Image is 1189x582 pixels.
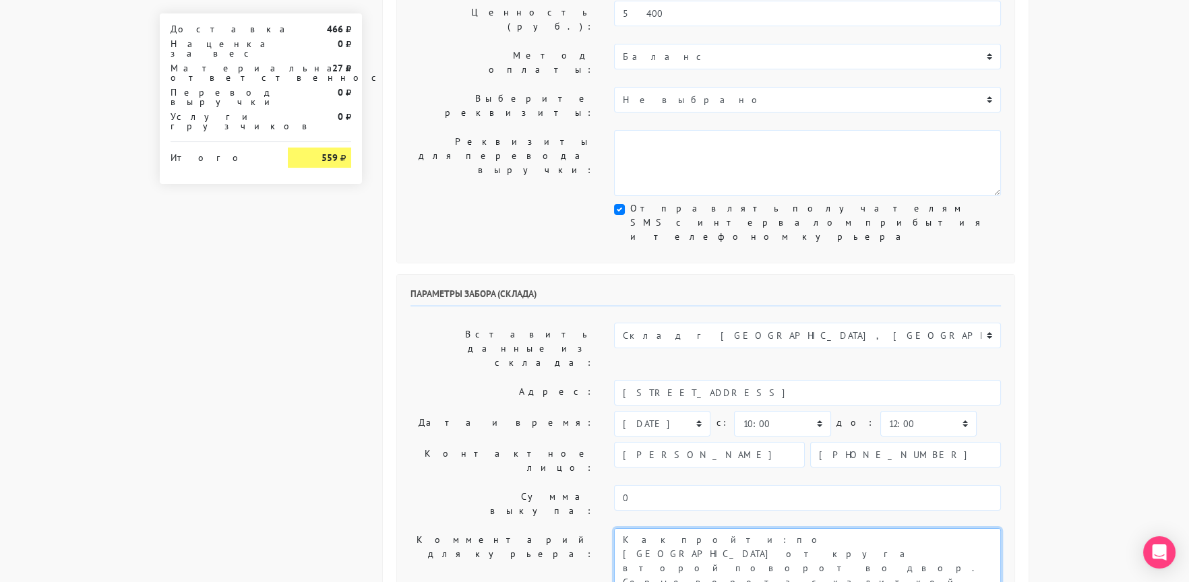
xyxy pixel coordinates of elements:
[400,323,604,375] label: Вставить данные из склада:
[338,110,343,123] strong: 0
[1143,536,1176,569] div: Open Intercom Messenger
[400,442,604,480] label: Контактное лицо:
[327,23,343,35] strong: 466
[160,39,278,58] div: Наценка за вес
[400,485,604,523] label: Сумма выкупа:
[400,411,604,437] label: Дата и время:
[400,380,604,406] label: Адрес:
[322,152,338,164] strong: 559
[614,442,805,467] input: Имя
[716,411,729,434] label: c:
[160,112,278,131] div: Услуги грузчиков
[160,88,278,106] div: Перевод выручки
[400,130,604,196] label: Реквизиты для перевода выручки:
[400,87,604,125] label: Выберите реквизиты:
[810,442,1001,467] input: Телефон
[338,38,343,50] strong: 0
[630,201,1001,244] label: Отправлять получателям SMS с интервалом прибытия и телефоном курьера
[171,148,268,162] div: Итого
[400,44,604,82] label: Метод оплаты:
[836,411,875,434] label: до:
[332,62,343,74] strong: 27
[410,288,1001,306] h6: Параметры забора (склада)
[400,1,604,38] label: Ценность (руб.):
[338,86,343,98] strong: 0
[160,24,278,34] div: Доставка
[160,63,278,82] div: Материальная ответственность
